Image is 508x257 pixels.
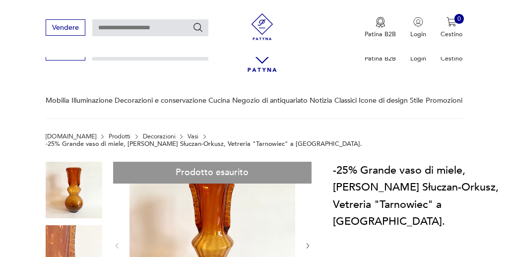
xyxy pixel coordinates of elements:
[310,83,332,118] a: Notizia
[413,17,423,27] img: Icona utente
[109,132,130,141] font: Prodotti
[410,17,426,39] button: Login
[365,54,396,63] font: Patina B2B
[115,96,206,105] font: Decorazioni e conservazione
[310,96,332,105] font: Notizia
[192,22,203,33] button: Ricerca
[365,17,396,39] button: Patina B2B
[457,14,461,23] font: 0
[334,83,357,118] a: Classici
[441,17,462,39] button: 0Cestino
[46,19,85,36] button: Vendere
[46,96,69,105] font: Mobilia
[208,83,230,118] a: Cucina
[410,96,423,105] font: Stile
[46,139,362,148] font: -25% Grande vaso di miele, [PERSON_NAME] Słuczan-Orkusz, Vetreria "Tarnowiec" a [GEOGRAPHIC_DATA].
[441,30,462,39] font: Cestino
[410,83,423,118] a: Stile
[334,96,357,105] font: Classici
[143,133,176,140] a: Decorazioni
[232,96,308,105] font: Negozio di antiquariato
[71,83,113,118] a: Illuminazione
[52,23,79,32] font: Vendere
[71,96,113,105] font: Illuminazione
[46,25,85,31] a: Vendere
[46,132,96,141] font: [DOMAIN_NAME]
[333,163,499,229] font: -25% Grande vaso di miele, [PERSON_NAME] Słuczan-Orkusz, Vetreria "Tarnowiec" a [GEOGRAPHIC_DATA].
[441,54,462,63] font: Cestino
[46,133,96,140] a: [DOMAIN_NAME]
[426,96,462,105] font: Promozioni
[410,30,426,39] font: Login
[410,54,426,63] font: Login
[115,83,206,118] a: Decorazioni e conservazione
[446,17,456,27] img: Icona del carrello
[188,133,198,140] a: Vasi
[188,132,198,141] font: Vasi
[359,83,408,118] a: Icone di design
[365,17,396,39] a: Icona della medagliaPatina B2B
[246,13,279,40] img: Patina - negozio di mobili e decorazioni vintage
[376,17,385,28] img: Icona della medaglia
[46,83,69,118] a: Mobilia
[359,96,408,105] font: Icone di design
[232,83,308,118] a: Negozio di antiquariato
[143,132,176,141] font: Decorazioni
[426,83,462,118] a: Promozioni
[208,96,230,105] font: Cucina
[365,30,396,39] font: Patina B2B
[109,133,130,140] a: Prodotti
